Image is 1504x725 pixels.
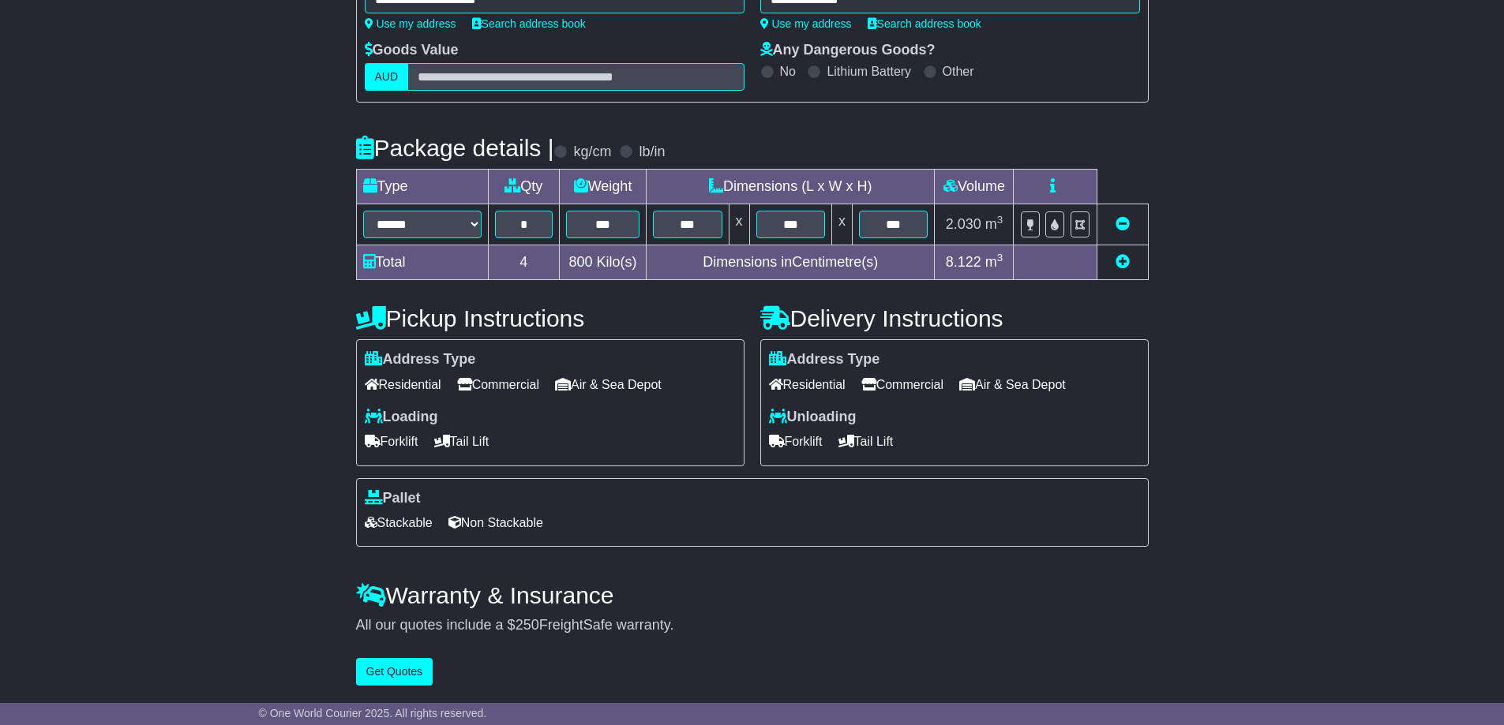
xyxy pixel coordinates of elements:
[780,64,796,79] label: No
[1116,216,1130,232] a: Remove this item
[560,245,647,280] td: Kilo(s)
[729,204,749,245] td: x
[356,135,554,161] h4: Package details |
[356,658,433,686] button: Get Quotes
[365,490,421,507] label: Pallet
[769,409,857,426] label: Unloading
[560,170,647,204] td: Weight
[647,245,935,280] td: Dimensions in Centimetre(s)
[488,245,560,280] td: 4
[1116,254,1130,270] a: Add new item
[838,429,894,454] span: Tail Lift
[434,429,489,454] span: Tail Lift
[935,170,1014,204] td: Volume
[365,429,418,454] span: Forklift
[365,372,441,397] span: Residential
[861,372,943,397] span: Commercial
[959,372,1066,397] span: Air & Sea Depot
[997,252,1003,263] sup: 3
[769,429,823,454] span: Forklift
[365,409,438,426] label: Loading
[365,17,456,30] a: Use my address
[488,170,560,204] td: Qty
[472,17,586,30] a: Search address book
[573,144,611,161] label: kg/cm
[946,254,981,270] span: 8.122
[356,305,744,331] h4: Pickup Instructions
[647,170,935,204] td: Dimensions (L x W x H)
[769,351,880,368] label: Address Type
[760,17,852,30] a: Use my address
[516,617,539,633] span: 250
[639,144,665,161] label: lb/in
[356,170,488,204] td: Type
[943,64,974,79] label: Other
[365,42,459,59] label: Goods Value
[356,245,488,280] td: Total
[985,254,1003,270] span: m
[365,510,433,535] span: Stackable
[997,214,1003,226] sup: 3
[365,63,409,91] label: AUD
[457,372,539,397] span: Commercial
[365,351,476,368] label: Address Type
[760,305,1149,331] h4: Delivery Instructions
[769,372,846,397] span: Residential
[760,42,936,59] label: Any Dangerous Goods?
[356,617,1149,634] div: All our quotes include a $ FreightSafe warranty.
[555,372,662,397] span: Air & Sea Depot
[831,204,852,245] td: x
[827,64,911,79] label: Lithium Battery
[356,582,1149,608] h4: Warranty & Insurance
[985,216,1003,232] span: m
[868,17,981,30] a: Search address book
[259,707,487,719] span: © One World Courier 2025. All rights reserved.
[569,254,593,270] span: 800
[448,510,543,535] span: Non Stackable
[946,216,981,232] span: 2.030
